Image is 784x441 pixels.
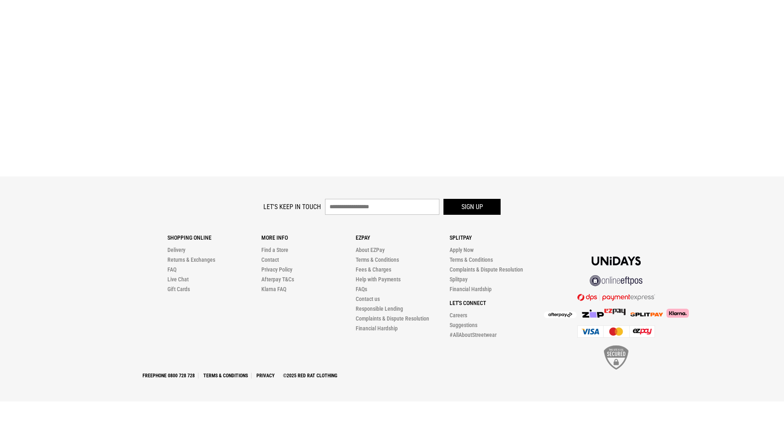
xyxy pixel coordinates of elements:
[450,332,497,338] a: #AllAboutStreetwear
[356,247,385,253] a: About EZPay
[356,296,380,302] a: Contact us
[581,310,604,318] img: Zip
[167,276,189,283] a: Live Chat
[356,315,429,322] a: Complaints & Dispute Resolution
[167,266,176,273] a: FAQ
[450,322,477,328] a: Suggestions
[261,256,279,263] a: Contact
[663,309,689,318] img: Klarna
[450,256,493,263] a: Terms & Conditions
[356,234,450,241] p: Ezpay
[261,276,294,283] a: Afterpay T&Cs
[356,276,401,283] a: Help with Payments
[356,256,399,263] a: Terms & Conditions
[604,345,628,370] img: SSL
[253,373,278,379] a: Privacy
[167,286,190,292] a: Gift Cards
[604,309,626,315] img: Splitpay
[450,276,468,283] a: Splitpay
[356,266,391,273] a: Fees & Charges
[167,234,261,241] p: Shopping Online
[167,247,185,253] a: Delivery
[261,234,355,241] p: More Info
[356,305,403,312] a: Responsible Lending
[592,256,641,265] img: Unidays
[261,266,292,273] a: Privacy Policy
[590,275,643,286] img: online eftpos
[544,312,577,318] img: Afterpay
[450,312,467,318] a: Careers
[261,286,286,292] a: Klarna FAQ
[450,234,543,241] p: Splitpay
[139,373,198,379] a: Freephone 0800 728 728
[577,325,655,338] img: Cards
[200,373,252,379] a: Terms & Conditions
[356,325,398,332] a: Financial Hardship
[450,266,523,273] a: Complaints & Dispute Resolution
[263,203,321,211] label: Let's keep in touch
[167,256,215,263] a: Returns & Exchanges
[450,286,492,292] a: Financial Hardship
[356,286,367,292] a: FAQs
[450,300,543,306] p: Let's Connect
[450,247,474,253] a: Apply Now
[280,373,341,379] a: ©2025 Red Rat Clothing
[443,199,501,215] button: Sign up
[630,312,663,316] img: Splitpay
[261,247,288,253] a: Find a Store
[577,294,655,301] img: DPS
